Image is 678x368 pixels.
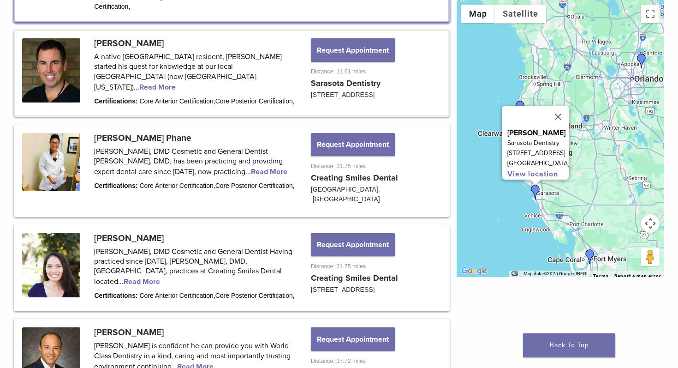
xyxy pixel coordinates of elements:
div: Dr. Hank Michael [528,185,543,199]
p: [STREET_ADDRESS] [507,148,569,158]
img: Google [459,265,489,277]
a: Back To Top [523,333,615,357]
button: Map camera controls [641,214,660,233]
p: [PERSON_NAME] [507,128,569,138]
button: Keyboard shortcuts [511,271,518,277]
a: Open this area in Google Maps (opens a new window) [459,265,489,277]
div: Dr. Rachel Donovan [583,249,597,264]
button: Show satellite imagery [495,5,546,23]
div: Dr. Mary Isaacs [634,54,649,68]
button: Request Appointment [311,38,395,61]
button: Request Appointment [311,233,395,256]
div: Dr. Seema Amin [513,101,528,115]
a: Report a map error [614,273,661,278]
a: Terms (opens in new tab) [593,273,609,279]
button: Close [547,106,569,128]
button: Request Appointment [311,327,395,350]
button: Drag Pegman onto the map to open Street View [641,247,660,266]
p: [GEOGRAPHIC_DATA] [507,158,569,169]
a: View location [507,169,558,179]
button: Toggle fullscreen view [641,5,660,23]
p: Sarasota Dentistry [507,138,569,148]
span: Map data ©2025 Google, INEGI [523,271,588,276]
button: Request Appointment [311,133,395,156]
button: Show street map [461,5,495,23]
